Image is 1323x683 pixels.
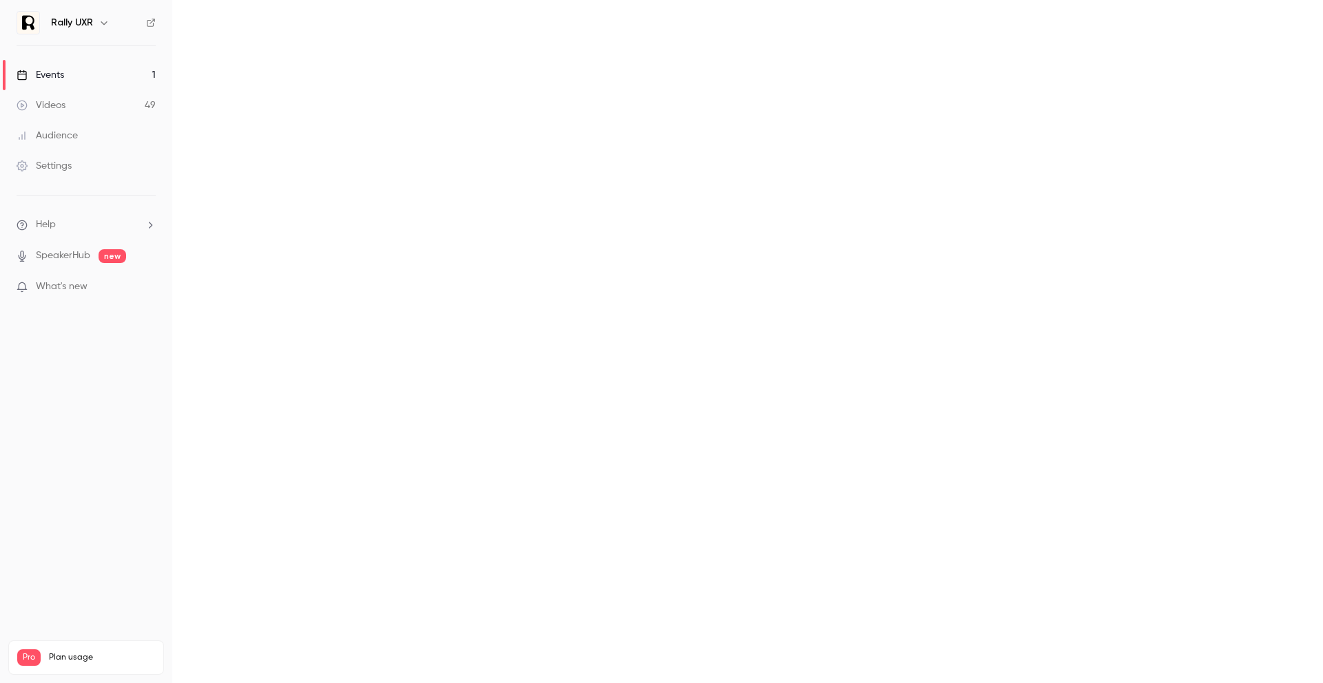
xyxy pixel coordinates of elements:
a: SpeakerHub [36,249,90,263]
div: Settings [17,159,72,173]
span: Pro [17,649,41,666]
li: help-dropdown-opener [17,218,156,232]
span: What's new [36,280,88,294]
img: Rally UXR [17,12,39,34]
div: Audience [17,129,78,143]
div: Events [17,68,64,82]
h6: Rally UXR [51,16,93,30]
iframe: Noticeable Trigger [139,281,156,293]
span: Plan usage [49,652,155,663]
div: Videos [17,98,65,112]
span: Help [36,218,56,232]
span: new [99,249,126,263]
